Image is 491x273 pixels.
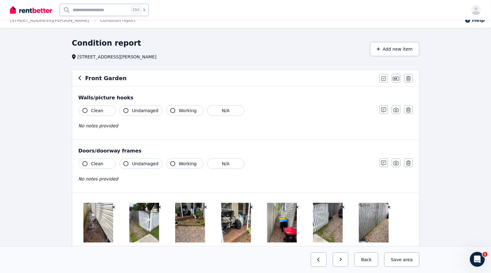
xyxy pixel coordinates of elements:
span: Condition report [100,17,136,23]
button: Clean [78,105,116,116]
button: Save area [384,253,419,267]
span: Undamaged [132,107,158,114]
button: Help [465,16,485,24]
button: N/A [207,105,244,116]
span: Undamaged [132,161,158,167]
button: Undamaged [119,105,163,116]
img: IMG_7427.jpeg [267,203,297,243]
img: IMG_7422.jpeg [175,203,205,243]
button: Back [355,253,378,267]
span: Clean [91,107,104,114]
img: IMG_7429.jpeg [83,203,113,243]
img: IMG_7414.jpeg [129,203,159,243]
img: RentBetter [10,5,52,15]
div: Walls/picture hooks [78,94,413,102]
button: N/A [207,158,244,169]
img: IMG_7416.jpeg [313,203,343,243]
span: No notes provided [78,123,118,128]
span: Clean [91,161,104,167]
h6: Front Garden [85,74,127,83]
span: Ctrl [131,6,141,14]
span: [STREET_ADDRESS][PERSON_NAME] [78,54,157,60]
button: Add new item [370,42,419,56]
iframe: Intercom live chat [470,252,485,267]
span: [STREET_ADDRESS][PERSON_NAME] [10,17,89,23]
button: Clean [78,158,116,169]
span: Working [179,161,197,167]
span: Working [179,107,197,114]
span: No notes provided [78,176,118,181]
img: IMG_7425.jpeg [221,203,251,243]
div: Doors/doorway frames [78,147,413,155]
span: 1 [483,252,488,257]
span: k [143,7,145,12]
h1: Condition report [72,38,141,48]
button: Working [166,158,203,169]
span: area [403,257,413,263]
button: Undamaged [119,158,163,169]
img: IMG_7418.jpeg [359,203,389,243]
button: Working [166,105,203,116]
